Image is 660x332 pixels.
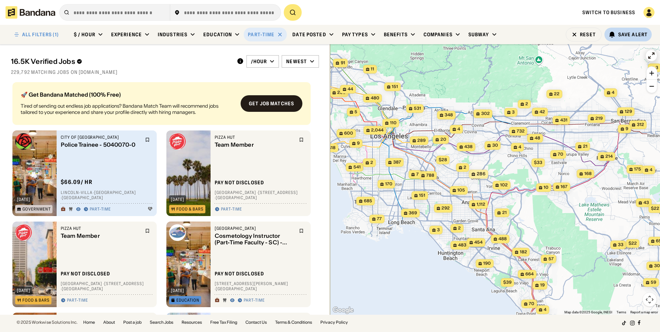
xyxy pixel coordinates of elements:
[634,166,641,172] span: 175
[377,216,382,222] span: 77
[244,298,265,303] div: Part-time
[348,86,353,92] span: 44
[61,178,93,186] div: $ 66.09 / hr
[629,241,637,246] span: $22
[332,306,355,315] a: Open this area in Google Maps (opens a new window)
[22,207,51,211] div: Government
[464,144,473,150] span: 438
[518,144,521,150] span: 4
[414,106,421,111] span: 531
[535,135,540,141] span: 48
[215,141,295,148] div: Team Member
[275,320,312,324] a: Terms & Conditions
[440,137,446,143] span: 20
[171,289,184,293] div: [DATE]
[90,207,111,212] div: Part-time
[625,109,632,115] span: 129
[176,298,200,302] div: Education
[583,144,588,149] span: 21
[61,190,153,201] div: Lincoln-Villa · [GEOGRAPHIC_DATA] · [GEOGRAPHIC_DATA]
[61,135,141,140] div: City of [GEOGRAPHIC_DATA]
[492,143,498,148] span: 30
[458,242,466,248] span: 483
[424,31,453,38] div: Companies
[643,200,649,206] span: 43
[498,236,507,242] span: 488
[61,141,141,148] div: Police Trainee - 5040070-0
[22,298,50,302] div: Food & Bars
[529,301,534,307] span: 70
[17,289,30,293] div: [DATE]
[203,31,232,38] div: Education
[618,242,623,248] span: 33
[74,31,95,38] div: $ / hour
[650,167,652,173] span: 4
[417,138,426,144] span: 289
[584,171,592,177] span: 168
[15,224,32,241] img: Pizza Hut logo
[458,225,461,231] span: 2
[182,320,202,324] a: Resources
[158,31,187,38] div: Industries
[483,261,491,266] span: 190
[215,233,295,246] div: Cosmetology Instructor (Part-Time Faculty - SC) - 5102269-0
[150,320,173,324] a: Search Jobs
[393,159,401,165] span: 387
[464,165,466,170] span: 2
[353,164,361,170] span: 541
[617,310,626,314] a: Terms (opens in new tab)
[643,293,657,306] button: Map camera controls
[409,210,417,216] span: 369
[625,126,628,132] span: 9
[210,320,237,324] a: Free Tax Filing
[22,32,59,37] div: ALL FILTERS (1)
[371,95,379,101] span: 480
[341,60,345,66] span: 91
[503,280,512,285] span: $39
[320,320,348,324] a: Privacy Policy
[439,157,447,162] span: $28
[500,182,508,188] span: 102
[344,130,353,136] span: 600
[215,135,295,140] div: Pizza Hut
[560,117,567,123] span: 431
[474,240,483,245] span: 454
[390,120,397,126] span: 110
[21,92,235,97] div: 🚀 Get Bandana Matched (100% Free)
[221,207,242,212] div: Part-time
[61,271,110,277] div: Pay not disclosed
[654,263,660,269] span: 30
[342,31,368,38] div: Pay Types
[384,31,408,38] div: Benefits
[169,133,186,150] img: Pizza Hut logo
[605,154,613,159] span: 214
[364,198,372,204] span: 685
[477,202,485,207] span: 1,112
[17,197,30,202] div: [DATE]
[370,160,373,166] span: 2
[544,307,546,313] span: 4
[328,145,336,150] span: $18
[215,281,307,292] div: [STREET_ADDRESS][PERSON_NAME] · [GEOGRAPHIC_DATA]
[61,281,153,292] div: [GEOGRAPHIC_DATA] · [STREET_ADDRESS] · [GEOGRAPHIC_DATA]
[554,91,560,97] span: 22
[525,271,534,277] span: 664
[637,122,644,128] span: 312
[580,32,596,37] div: Reset
[457,187,465,193] span: 105
[245,320,267,324] a: Contact Us
[171,197,184,202] div: [DATE]
[385,181,392,187] span: 170
[612,90,614,96] span: 4
[11,79,319,315] div: grid
[11,57,231,66] div: 16.5K Verified Jobs
[215,179,264,186] div: Pay not disclosed
[651,206,659,211] span: $22
[582,9,635,16] a: Switch to Business
[437,227,440,233] span: 3
[61,226,141,231] div: Pizza Hut
[512,109,515,115] span: 3
[123,320,142,324] a: Post a job
[6,6,55,19] img: Bandana logotype
[540,282,545,288] span: 19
